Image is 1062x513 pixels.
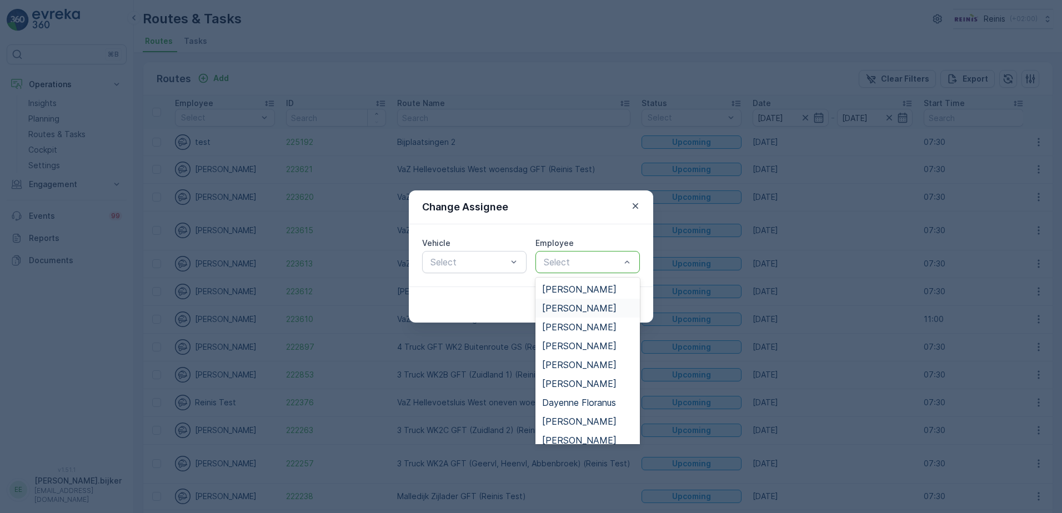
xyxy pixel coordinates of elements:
span: [PERSON_NAME] [542,360,617,370]
span: [PERSON_NAME] [542,322,617,332]
p: Change Assignee [422,199,508,215]
span: [PERSON_NAME] [542,303,617,313]
label: Employee [535,238,574,248]
span: [PERSON_NAME] [542,341,617,351]
span: Dayenne Floranus [542,398,616,408]
label: Vehicle [422,238,450,248]
span: [PERSON_NAME] [542,379,617,389]
p: Select [430,255,507,269]
p: Select [544,255,620,269]
span: [PERSON_NAME] [542,416,617,426]
span: [PERSON_NAME] [542,284,617,294]
span: [PERSON_NAME] [542,435,617,445]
